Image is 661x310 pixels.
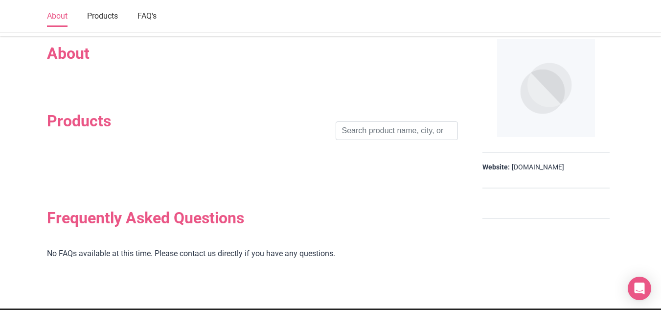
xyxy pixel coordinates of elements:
[512,163,564,172] a: [DOMAIN_NAME]
[47,209,458,227] h2: Frequently Asked Questions
[497,39,595,137] img: National Quality Awards logo
[47,44,458,63] h2: About
[87,6,118,27] a: Products
[47,6,68,27] a: About
[628,277,651,300] div: Open Intercom Messenger
[336,121,458,140] input: Search product name, city, or interal id
[47,112,111,130] h2: Products
[137,6,157,27] a: FAQ's
[47,247,458,260] p: No FAQs available at this time. Please contact us directly if you have any questions.
[482,163,510,172] strong: Website:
